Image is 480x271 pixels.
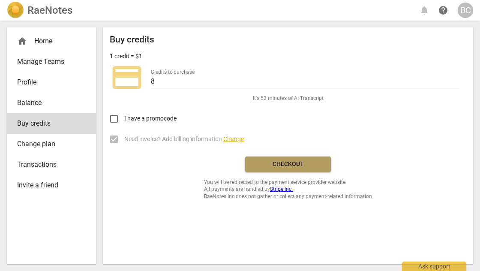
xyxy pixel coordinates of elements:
h2: RaeNotes [27,4,72,16]
a: Profile [7,72,96,93]
a: Balance [7,93,96,113]
div: Home [7,31,96,51]
a: Buy credits [7,113,96,134]
span: I have a promocode [124,114,177,123]
span: It's 53 minutes of AI Transcript [253,95,324,102]
label: Credits to purchase [151,69,195,75]
span: Balance [17,98,79,108]
p: 1 credit = $1 [110,52,142,61]
span: You will be redirected to the payment service provider website. All payments are handled by RaeNo... [204,179,372,200]
a: Stripe Inc. [270,186,293,192]
span: Profile [17,77,79,87]
div: Home [17,36,79,46]
img: Logo [7,2,24,19]
button: Checkout [245,157,331,172]
span: Invite a friend [17,180,79,190]
span: credit_card [110,60,144,95]
a: Transactions [7,154,96,175]
a: Help [435,3,451,18]
span: Need invoice? Add billing information [124,135,244,144]
span: Buy credits [17,118,79,129]
a: Change plan [7,134,96,154]
h2: Buy credits [110,34,154,45]
span: Change [223,135,244,142]
span: Checkout [252,160,324,169]
span: Transactions [17,160,79,170]
a: LogoRaeNotes [7,2,72,19]
span: Change plan [17,139,79,149]
span: help [438,5,448,15]
a: Invite a friend [7,175,96,196]
a: Manage Teams [7,51,96,72]
span: home [17,36,27,46]
div: Ask support [402,262,466,271]
button: BC [458,3,473,18]
span: Manage Teams [17,57,79,67]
